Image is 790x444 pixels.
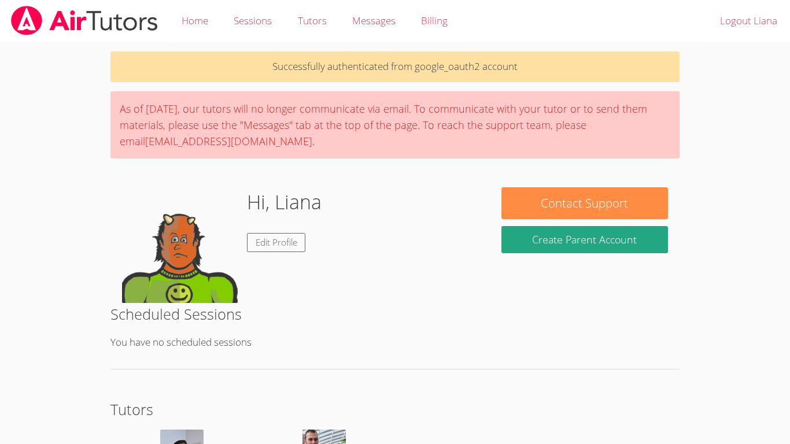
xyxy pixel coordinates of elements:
div: As of [DATE], our tutors will no longer communicate via email. To communicate with your tutor or ... [110,91,680,158]
button: Contact Support [501,187,668,219]
p: Successfully authenticated from google_oauth2 account [110,51,680,82]
h1: Hi, Liana [247,187,322,217]
h2: Tutors [110,398,680,420]
button: Create Parent Account [501,226,668,253]
p: You have no scheduled sessions [110,334,680,351]
h2: Scheduled Sessions [110,303,680,325]
a: Edit Profile [247,233,306,252]
span: Messages [352,14,396,27]
img: default.png [122,187,238,303]
img: airtutors_banner-c4298cdbf04f3fff15de1276eac7730deb9818008684d7c2e4769d2f7ddbe033.png [10,6,159,35]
